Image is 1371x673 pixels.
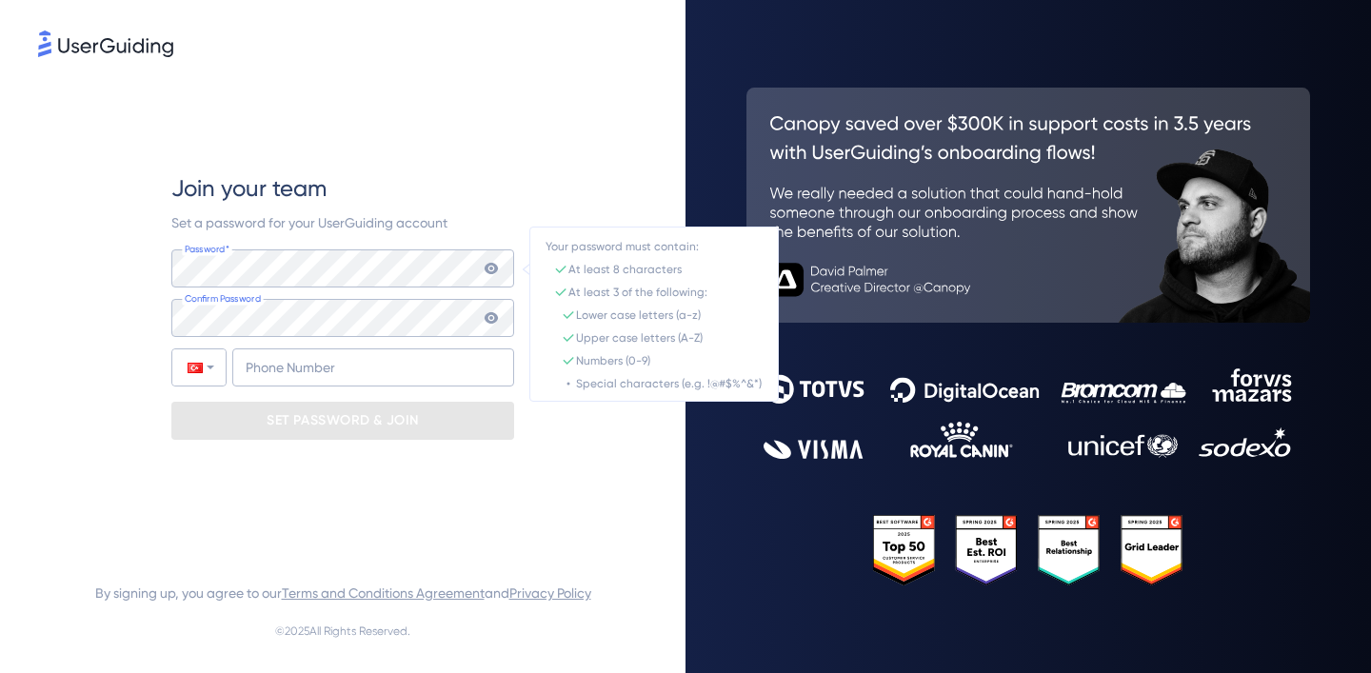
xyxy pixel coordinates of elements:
img: 25303e33045975176eb484905ab012ff.svg [873,515,1183,585]
div: Your password must contain: [546,239,699,254]
div: Lower case letters (a-z) [576,307,701,323]
div: Upper case letters (A-Z) [576,330,703,346]
img: 8faab4ba6bc7696a72372aa768b0286c.svg [38,30,173,57]
div: Turkey: + 90 [172,349,226,386]
div: Special characters (e.g. !@#$%^&*) [576,376,762,391]
span: Set a password for your UserGuiding account [171,215,447,230]
p: SET PASSWORD & JOIN [267,406,419,436]
a: Privacy Policy [509,585,591,601]
span: © 2025 All Rights Reserved. [275,620,410,643]
span: By signing up, you agree to our and [95,582,591,604]
div: At least 3 of the following: [568,285,707,300]
input: Phone Number [232,348,514,386]
div: Numbers (0-9) [576,353,650,368]
span: Join your team [171,173,327,204]
div: At least 8 characters [568,262,682,277]
a: Terms and Conditions Agreement [282,585,485,601]
img: 26c0aa7c25a843aed4baddd2b5e0fa68.svg [746,88,1310,324]
img: 9302ce2ac39453076f5bc0f2f2ca889b.svg [764,368,1293,459]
